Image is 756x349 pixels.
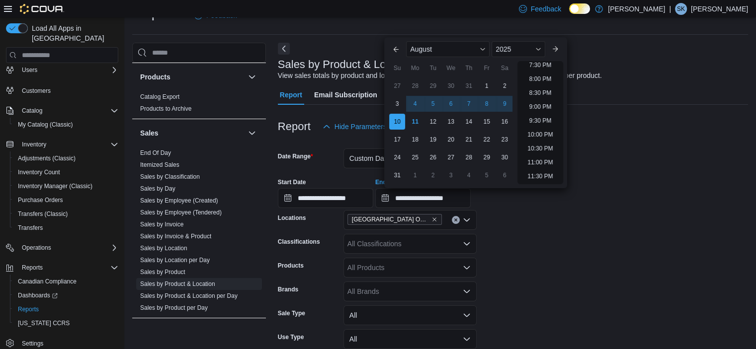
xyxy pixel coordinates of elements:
[140,233,211,240] a: Sales by Invoice & Product
[140,105,191,112] a: Products to Archive
[525,115,556,127] li: 9:30 PM
[343,148,477,168] button: Custom Date
[388,77,513,184] div: August, 2025
[452,216,460,224] button: Clear input
[14,289,62,301] a: Dashboards
[246,127,258,139] button: Sales
[407,149,423,165] div: day-25
[2,104,122,118] button: Catalog
[18,139,50,150] button: Inventory
[18,168,60,176] span: Inventory Count
[2,83,122,97] button: Customers
[525,87,556,99] li: 8:30 PM
[278,188,373,208] input: Press the down key to open a popover containing a calendar.
[14,194,118,206] span: Purchase Orders
[463,264,471,272] button: Open list of options
[14,276,118,287] span: Canadian Compliance
[140,268,185,276] span: Sales by Product
[497,132,512,147] div: day-23
[140,105,191,113] span: Products to Archive
[278,70,602,81] div: View sales totals by product and location for a specified date range. Details include tax types p...
[278,59,415,70] h3: Sales by Product & Location
[319,117,391,137] button: Hide Parameters
[278,333,304,341] label: Use Type
[140,161,179,168] a: Itemized Sales
[389,78,405,94] div: day-27
[22,140,46,148] span: Inventory
[547,41,563,57] button: Next month
[407,96,423,112] div: day-4
[479,114,495,130] div: day-15
[278,238,320,246] label: Classifications
[443,167,459,183] div: day-3
[10,275,122,288] button: Canadian Compliance
[14,119,77,131] a: My Catalog (Classic)
[18,262,47,274] button: Reports
[425,132,441,147] div: day-19
[18,262,118,274] span: Reports
[314,85,377,105] span: Email Subscription
[461,149,477,165] div: day-28
[278,214,306,222] label: Locations
[18,291,58,299] span: Dashboards
[389,60,405,76] div: Su
[140,128,159,138] h3: Sales
[14,208,72,220] a: Transfers (Classic)
[479,78,495,94] div: day-1
[497,78,512,94] div: day-2
[14,303,43,315] a: Reports
[443,132,459,147] div: day-20
[443,114,459,130] div: day-13
[132,147,266,318] div: Sales
[675,3,687,15] div: Sam Kochany
[479,149,495,165] div: day-29
[18,85,55,97] a: Customers
[523,142,557,154] li: 10:30 PM
[140,93,179,101] span: Catalog Export
[461,96,477,112] div: day-7
[497,96,512,112] div: day-9
[140,173,200,180] a: Sales by Classification
[14,222,47,234] a: Transfers
[492,41,545,57] div: Button. Open the year selector. 2025 is currently selected.
[407,60,423,76] div: Mo
[140,245,187,252] a: Sales by Location
[140,280,215,287] a: Sales by Product & Location
[389,167,405,183] div: day-31
[10,316,122,330] button: [US_STATE] CCRS
[18,305,39,313] span: Reports
[10,302,122,316] button: Reports
[2,63,122,77] button: Users
[10,193,122,207] button: Purchase Orders
[14,317,74,329] a: [US_STATE] CCRS
[497,60,512,76] div: Sa
[343,305,477,325] button: All
[389,114,405,130] div: day-10
[407,167,423,183] div: day-1
[375,178,401,186] label: End Date
[140,149,171,156] a: End Of Day
[140,149,171,157] span: End Of Day
[375,188,471,208] input: Press the down key to enter a popover containing a calendar. Press the escape key to close the po...
[18,64,118,76] span: Users
[407,132,423,147] div: day-18
[517,61,563,184] ul: Time
[28,23,118,43] span: Load All Apps in [GEOGRAPHIC_DATA]
[18,139,118,150] span: Inventory
[22,87,51,95] span: Customers
[425,167,441,183] div: day-2
[410,45,432,53] span: August
[278,121,311,133] h3: Report
[18,196,63,204] span: Purchase Orders
[14,276,81,287] a: Canadian Compliance
[140,280,215,288] span: Sales by Product & Location
[140,72,170,82] h3: Products
[479,60,495,76] div: Fr
[2,138,122,151] button: Inventory
[22,66,37,74] span: Users
[14,222,118,234] span: Transfers
[525,73,556,85] li: 8:00 PM
[18,64,41,76] button: Users
[18,105,46,117] button: Catalog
